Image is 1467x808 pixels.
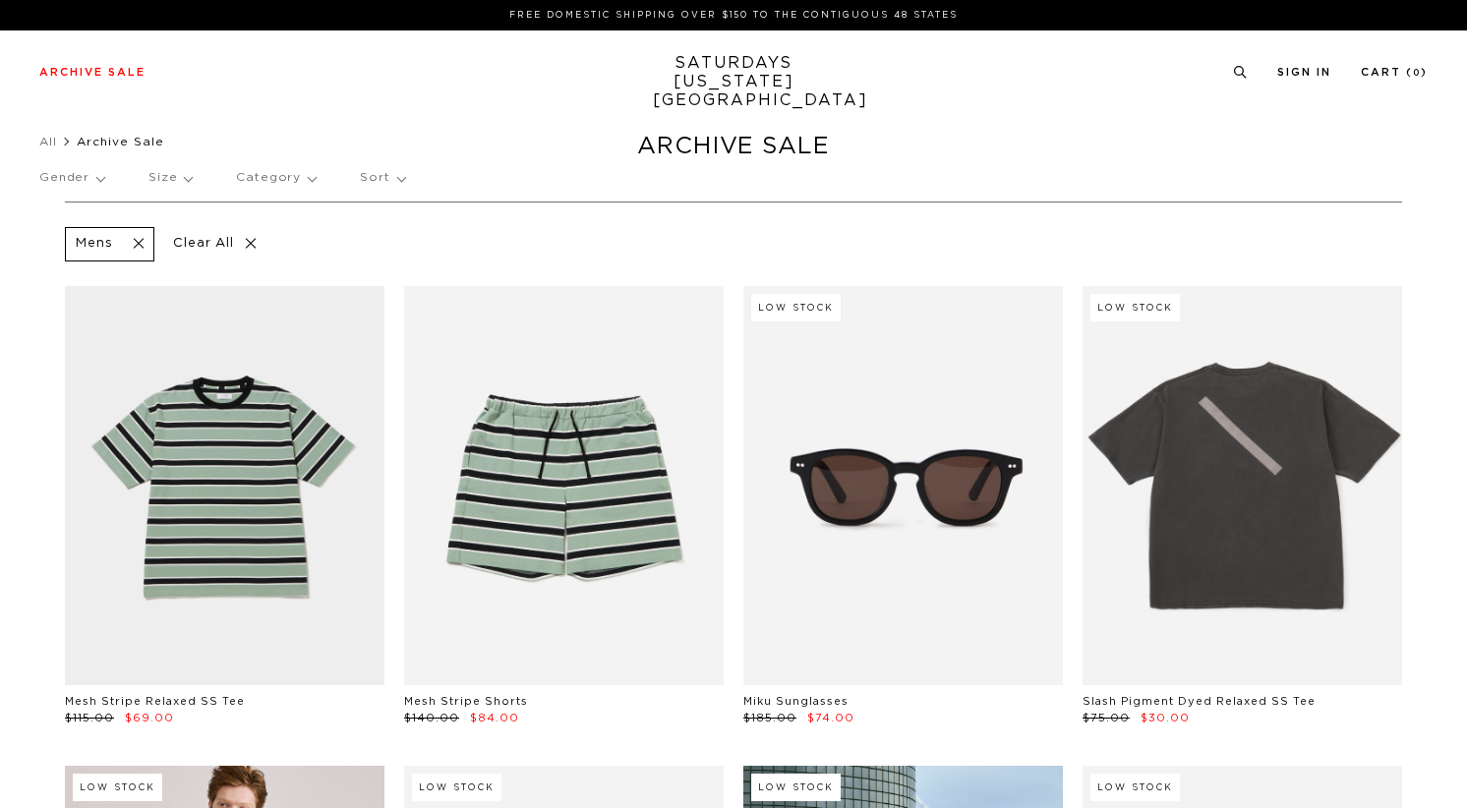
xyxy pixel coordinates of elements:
[404,713,459,723] span: $140.00
[751,294,841,321] div: Low Stock
[236,155,316,201] p: Category
[743,713,796,723] span: $185.00
[39,155,104,201] p: Gender
[743,696,849,707] a: Miku Sunglasses
[164,227,265,261] p: Clear All
[1361,67,1428,78] a: Cart (0)
[39,136,57,147] a: All
[1083,713,1130,723] span: $75.00
[1141,713,1190,723] span: $30.00
[404,696,528,707] a: Mesh Stripe Shorts
[1090,774,1180,801] div: Low Stock
[1083,696,1316,707] a: Slash Pigment Dyed Relaxed SS Tee
[412,774,501,801] div: Low Stock
[807,713,854,723] span: $74.00
[76,236,112,253] p: Mens
[125,713,174,723] span: $69.00
[65,696,245,707] a: Mesh Stripe Relaxed SS Tee
[1413,69,1421,78] small: 0
[148,155,192,201] p: Size
[470,713,519,723] span: $84.00
[73,774,162,801] div: Low Stock
[39,67,146,78] a: Archive Sale
[653,54,815,110] a: SATURDAYS[US_STATE][GEOGRAPHIC_DATA]
[77,136,164,147] span: Archive Sale
[47,8,1420,23] p: FREE DOMESTIC SHIPPING OVER $150 TO THE CONTIGUOUS 48 STATES
[1090,294,1180,321] div: Low Stock
[751,774,841,801] div: Low Stock
[360,155,404,201] p: Sort
[65,713,114,723] span: $115.00
[1277,67,1331,78] a: Sign In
